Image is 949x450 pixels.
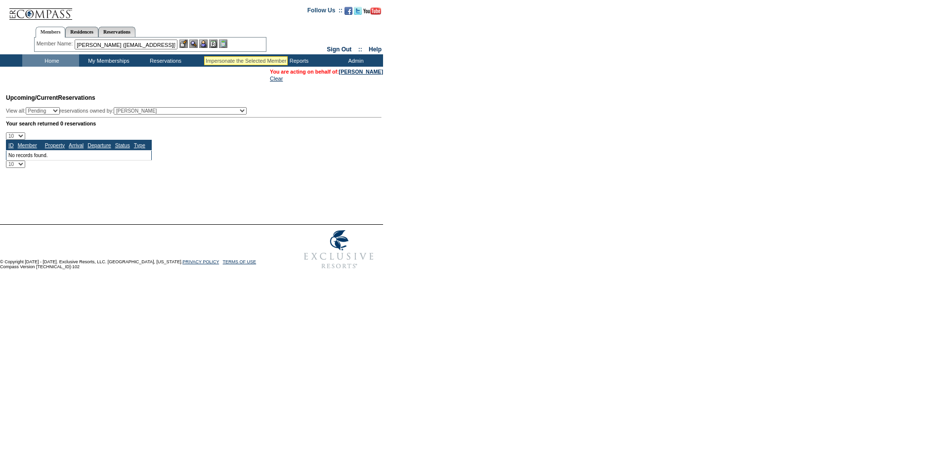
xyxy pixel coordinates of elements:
[270,76,283,82] a: Clear
[269,54,326,67] td: Reports
[36,27,66,38] a: Members
[22,54,79,67] td: Home
[6,94,58,101] span: Upcoming/Current
[223,259,257,264] a: TERMS OF USE
[358,46,362,53] span: ::
[79,54,136,67] td: My Memberships
[115,142,130,148] a: Status
[45,142,65,148] a: Property
[8,142,14,148] a: ID
[189,40,198,48] img: View
[134,142,145,148] a: Type
[209,40,217,48] img: Reservations
[345,7,352,15] img: Become our fan on Facebook
[326,54,383,67] td: Admin
[136,54,193,67] td: Reservations
[6,107,251,115] div: View all: reservations owned by:
[206,58,286,64] div: Impersonate the Selected Member
[98,27,135,37] a: Reservations
[69,142,84,148] a: Arrival
[179,40,188,48] img: b_edit.gif
[18,142,37,148] a: Member
[363,10,381,16] a: Subscribe to our YouTube Channel
[219,40,227,48] img: b_calculator.gif
[6,150,152,160] td: No records found.
[65,27,98,37] a: Residences
[6,94,95,101] span: Reservations
[327,46,351,53] a: Sign Out
[37,40,75,48] div: Member Name:
[363,7,381,15] img: Subscribe to our YouTube Channel
[339,69,383,75] a: [PERSON_NAME]
[307,6,343,18] td: Follow Us ::
[354,7,362,15] img: Follow us on Twitter
[345,10,352,16] a: Become our fan on Facebook
[354,10,362,16] a: Follow us on Twitter
[369,46,382,53] a: Help
[193,54,269,67] td: Vacation Collection
[6,121,382,126] div: Your search returned 0 reservations
[182,259,219,264] a: PRIVACY POLICY
[270,69,383,75] span: You are acting on behalf of:
[295,225,383,274] img: Exclusive Resorts
[199,40,208,48] img: Impersonate
[87,142,111,148] a: Departure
